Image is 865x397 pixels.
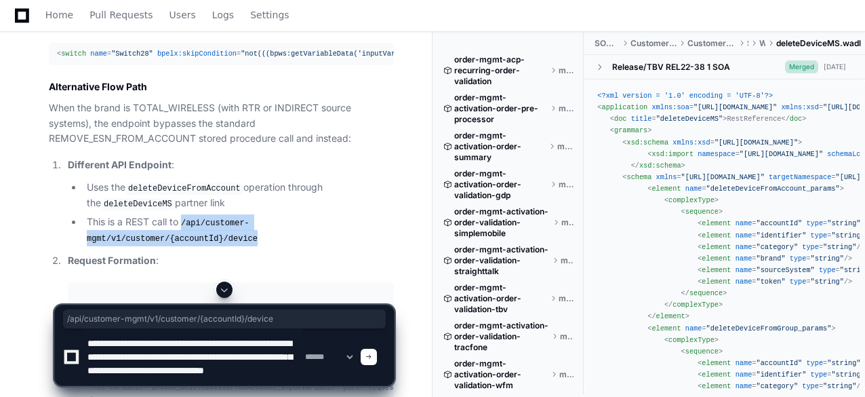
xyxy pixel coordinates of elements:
[756,219,802,227] span: "accountId"
[45,11,73,19] span: Home
[561,255,574,266] span: master
[702,278,731,286] span: element
[769,173,831,181] span: targetNamespace
[736,231,752,240] span: name
[776,38,861,49] span: deleteDeviceMS.wadl
[756,243,798,251] span: "category"
[698,243,865,251] span: < = = />
[823,243,856,251] span: "string"
[756,231,806,240] span: "identifier"
[622,138,802,147] span: < = >
[715,138,798,147] span: "[URL][DOMAIN_NAME]"
[736,243,752,251] span: name
[698,278,852,286] span: < = = />
[790,115,802,123] span: doc
[687,38,737,49] span: CustomerMangementServicesOS
[61,50,86,58] span: switch
[250,11,289,19] span: Settings
[819,266,836,274] span: type
[781,103,818,111] span: xmlns:xsd
[781,115,806,123] span: </ >
[626,138,668,147] span: xsd:schema
[672,138,710,147] span: xmlns:xsd
[651,103,689,111] span: xmlns:soa
[656,115,723,123] span: "deleteDeviceMS"
[756,254,785,263] span: "brand"
[824,62,846,72] div: [DATE]
[610,115,727,123] span: < = >
[702,219,731,227] span: element
[651,150,693,158] span: xsd:import
[681,173,765,181] span: "[URL][DOMAIN_NAME]"
[785,60,818,73] span: Merged
[664,196,719,204] span: < >
[602,103,648,111] span: application
[67,314,382,324] span: /api/customer-mgmt/v1/customer/{accountId}/device
[626,173,651,181] span: schema
[790,254,807,263] span: type
[802,243,819,251] span: type
[561,217,574,228] span: master
[806,219,823,227] span: type
[811,254,844,263] span: "string"
[559,103,574,114] span: master
[736,219,752,227] span: name
[736,266,752,274] span: name
[631,115,652,123] span: title
[736,254,752,263] span: name
[68,159,172,170] strong: Different API Endpoint
[702,231,731,240] span: element
[759,38,765,49] span: WADLs
[454,168,548,201] span: order-mgmt-activation-order-validation-gdp
[559,65,574,76] span: master
[702,254,731,263] span: element
[811,231,828,240] span: type
[157,50,237,58] span: bpelx:skipCondition
[698,150,735,158] span: namespace
[90,50,107,58] span: name
[790,278,807,286] span: type
[630,38,677,49] span: CustomerManagementServices
[831,231,864,240] span: "string"
[685,208,719,216] span: sequence
[169,11,196,19] span: Users
[811,278,844,286] span: "string"
[647,185,844,193] span: < = >
[681,208,723,216] span: < >
[49,80,394,94] h3: Alternative Flow Path
[68,253,394,269] p: :
[651,185,681,193] span: element
[111,50,153,58] span: "Switch28"
[83,214,394,246] li: This is a REST call to
[693,103,777,111] span: "[URL][DOMAIN_NAME]"
[559,179,574,190] span: master
[736,278,752,286] span: name
[595,38,619,49] span: SOA_Development
[89,11,153,19] span: Pull Requests
[612,62,730,73] div: Release/TBV REL22-38 1 SOA
[685,185,702,193] span: name
[668,196,715,204] span: complexType
[101,198,175,210] code: deleteDeviceMS
[639,162,681,170] span: xsd:schema
[49,100,394,147] p: When the brand is TOTAL_WIRELESS (with RTR or INDIRECT source systems), the endpoint bypasses the...
[614,115,626,123] span: doc
[756,278,785,286] span: "token"
[83,180,394,212] li: Uses the operation through the partner link
[702,266,731,274] span: element
[756,266,814,274] span: "sourceSystem"
[68,157,394,173] p: :
[454,244,550,277] span: order-mgmt-activation-order-validation-straighttalk
[68,254,156,266] strong: Request Formation
[827,219,860,227] span: "string"
[454,130,546,163] span: order-mgmt-activation-order-summary
[614,126,647,134] span: grammars
[454,206,550,239] span: order-mgmt-activation-order-validation-simplemobile
[656,173,677,181] span: xmlns
[454,92,548,125] span: order-mgmt-activation-order-pre-processor
[597,92,773,100] span: <?xml version = '1.0' encoding = 'UTF-8'?>
[631,162,685,170] span: </ >
[212,11,234,19] span: Logs
[747,38,748,49] span: SOA
[454,54,548,87] span: order-mgmt-acp-recurring-order-validation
